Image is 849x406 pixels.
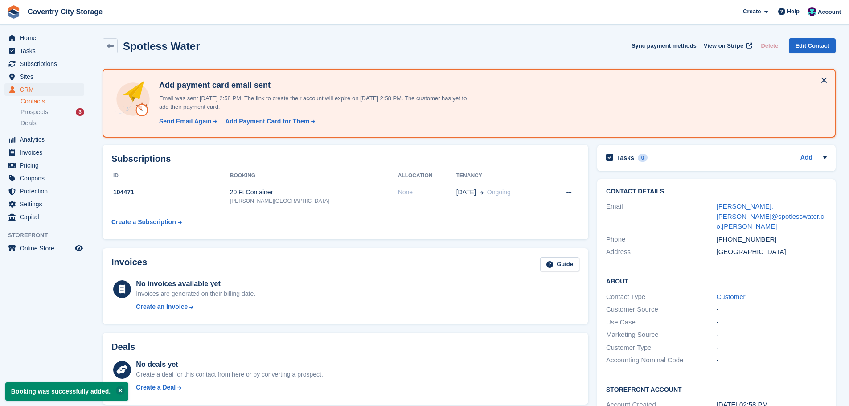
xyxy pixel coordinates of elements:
[111,257,147,272] h2: Invoices
[606,304,716,315] div: Customer Source
[800,153,812,163] a: Add
[20,45,73,57] span: Tasks
[606,234,716,245] div: Phone
[20,83,73,96] span: CRM
[20,198,73,210] span: Settings
[5,382,128,401] p: Booking was successfully added.
[123,40,200,52] h2: Spotless Water
[606,188,827,195] h2: Contact Details
[20,146,73,159] span: Invoices
[74,243,84,254] a: Preview store
[21,119,84,128] a: Deals
[632,38,697,53] button: Sync payment methods
[700,38,754,53] a: View on Stripe
[606,201,716,232] div: Email
[156,80,468,90] h4: Add payment card email sent
[717,343,827,353] div: -
[717,234,827,245] div: [PHONE_NUMBER]
[4,242,84,254] a: menu
[136,370,323,379] div: Create a deal for this contact from here or by converting a prospect.
[4,83,84,96] a: menu
[111,217,176,227] div: Create a Subscription
[136,289,255,299] div: Invoices are generated on their billing date.
[606,247,716,257] div: Address
[398,188,456,197] div: None
[111,214,182,230] a: Create a Subscription
[456,188,476,197] span: [DATE]
[21,119,37,127] span: Deals
[20,57,73,70] span: Subscriptions
[20,70,73,83] span: Sites
[743,7,761,16] span: Create
[606,330,716,340] div: Marketing Source
[156,94,468,111] p: Email was sent [DATE] 2:58 PM. The link to create their account will expire on [DATE] 2:58 PM. Th...
[136,383,323,392] a: Create a Deal
[225,117,309,126] div: Add Payment Card for Them
[21,97,84,106] a: Contacts
[606,355,716,365] div: Accounting Nominal Code
[757,38,782,53] button: Delete
[717,317,827,328] div: -
[4,172,84,185] a: menu
[76,108,84,116] div: 3
[7,5,21,19] img: stora-icon-8386f47178a22dfd0bd8f6a31ec36ba5ce8667c1dd55bd0f319d3a0aa187defe.svg
[4,211,84,223] a: menu
[111,169,230,183] th: ID
[136,302,255,312] a: Create an Invoice
[230,169,398,183] th: Booking
[20,32,73,44] span: Home
[606,385,827,394] h2: Storefront Account
[20,242,73,254] span: Online Store
[114,80,152,118] img: add-payment-card-4dbda4983b697a7845d177d07a5d71e8a16f1ec00487972de202a45f1e8132f5.svg
[4,198,84,210] a: menu
[111,188,230,197] div: 104471
[717,355,827,365] div: -
[136,302,188,312] div: Create an Invoice
[21,107,84,117] a: Prospects 3
[4,146,84,159] a: menu
[638,154,648,162] div: 0
[4,133,84,146] a: menu
[4,159,84,172] a: menu
[717,202,824,230] a: [PERSON_NAME].[PERSON_NAME]@spotlesswater.co.[PERSON_NAME]
[606,276,827,285] h2: About
[717,247,827,257] div: [GEOGRAPHIC_DATA]
[20,211,73,223] span: Capital
[4,32,84,44] a: menu
[136,359,323,370] div: No deals yet
[4,70,84,83] a: menu
[818,8,841,16] span: Account
[808,7,816,16] img: Michael Doherty
[230,188,398,197] div: 20 Ft Container
[20,133,73,146] span: Analytics
[111,154,579,164] h2: Subscriptions
[4,57,84,70] a: menu
[4,45,84,57] a: menu
[617,154,634,162] h2: Tasks
[20,159,73,172] span: Pricing
[606,343,716,353] div: Customer Type
[111,342,135,352] h2: Deals
[606,317,716,328] div: Use Case
[789,38,836,53] a: Edit Contact
[398,169,456,183] th: Allocation
[20,172,73,185] span: Coupons
[136,383,176,392] div: Create a Deal
[21,108,48,116] span: Prospects
[8,231,89,240] span: Storefront
[606,292,716,302] div: Contact Type
[487,189,511,196] span: Ongoing
[717,293,746,300] a: Customer
[24,4,106,19] a: Coventry City Storage
[456,169,548,183] th: Tenancy
[787,7,800,16] span: Help
[136,279,255,289] div: No invoices available yet
[20,185,73,197] span: Protection
[221,117,316,126] a: Add Payment Card for Them
[159,117,212,126] div: Send Email Again
[717,330,827,340] div: -
[4,185,84,197] a: menu
[540,257,579,272] a: Guide
[704,41,743,50] span: View on Stripe
[230,197,398,205] div: [PERSON_NAME][GEOGRAPHIC_DATA]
